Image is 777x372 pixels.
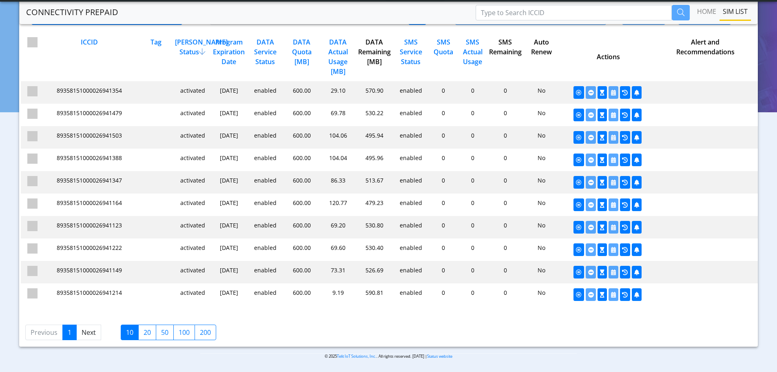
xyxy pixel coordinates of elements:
[522,288,559,301] div: No
[57,244,122,252] span: 89358151000026941222
[283,37,319,76] div: DATA Quota [MB]
[246,221,283,234] div: enabled
[457,288,486,301] div: 0
[138,325,156,340] label: 20
[319,154,355,166] div: 104.04
[392,86,428,99] div: enabled
[246,243,283,256] div: enabled
[210,288,246,301] div: [DATE]
[559,37,656,76] div: Actions
[200,353,577,359] p: © 2025 . All rights reserved. [DATE] |
[319,243,355,256] div: 69.60
[62,325,77,340] a: 1
[457,109,486,121] div: 0
[355,154,392,166] div: 495.96
[476,5,672,20] input: Type to Search ICCID
[246,37,283,76] div: DATA Service Status
[355,109,392,121] div: 530.22
[457,176,486,189] div: 0
[355,266,392,278] div: 526.69
[428,288,457,301] div: 0
[522,198,559,211] div: No
[246,266,283,278] div: enabled
[210,176,246,189] div: [DATE]
[457,198,486,211] div: 0
[210,109,246,121] div: [DATE]
[319,198,355,211] div: 120.77
[392,243,428,256] div: enabled
[428,176,457,189] div: 0
[57,87,122,94] span: 89358151000026941354
[40,37,137,76] div: ICCID
[486,221,522,234] div: 0
[355,288,392,301] div: 590.81
[319,176,355,189] div: 86.33
[392,198,428,211] div: enabled
[173,86,210,99] div: activated
[210,154,246,166] div: [DATE]
[173,131,210,144] div: activated
[355,37,392,76] div: DATA Remaining [MB]
[246,109,283,121] div: enabled
[428,221,457,234] div: 0
[392,154,428,166] div: enabled
[173,243,210,256] div: activated
[486,288,522,301] div: 0
[337,354,376,359] a: Telit IoT Solutions, Inc.
[522,131,559,144] div: No
[283,266,319,278] div: 600.00
[522,109,559,121] div: No
[210,198,246,211] div: [DATE]
[173,325,195,340] label: 100
[457,243,486,256] div: 0
[355,221,392,234] div: 530.80
[319,109,355,121] div: 69.78
[428,266,457,278] div: 0
[486,37,522,76] div: SMS Remaining
[457,154,486,166] div: 0
[319,221,355,234] div: 69.20
[522,243,559,256] div: No
[656,37,753,76] div: Alert and Recommendations
[246,198,283,211] div: enabled
[392,288,428,301] div: enabled
[57,176,122,184] span: 89358151000026941347
[522,154,559,166] div: No
[428,86,457,99] div: 0
[319,266,355,278] div: 73.31
[173,109,210,121] div: activated
[173,221,210,234] div: activated
[283,86,319,99] div: 600.00
[173,37,210,76] div: [PERSON_NAME] Status
[57,109,122,117] span: 89358151000026941479
[355,198,392,211] div: 479.23
[283,221,319,234] div: 600.00
[283,154,319,166] div: 600.00
[173,198,210,211] div: activated
[457,266,486,278] div: 0
[319,288,355,301] div: 9.19
[246,288,283,301] div: enabled
[392,131,428,144] div: enabled
[283,243,319,256] div: 600.00
[283,131,319,144] div: 600.00
[457,37,486,76] div: SMS Actual Usage
[694,3,719,20] a: Home
[457,131,486,144] div: 0
[319,86,355,99] div: 29.10
[486,154,522,166] div: 0
[486,243,522,256] div: 0
[246,154,283,166] div: enabled
[486,198,522,211] div: 0
[428,198,457,211] div: 0
[486,109,522,121] div: 0
[57,221,122,229] span: 89358151000026941123
[137,37,173,76] div: Tag
[283,176,319,189] div: 600.00
[246,176,283,189] div: enabled
[486,176,522,189] div: 0
[355,243,392,256] div: 530.40
[392,37,428,76] div: SMS Service Status
[457,221,486,234] div: 0
[486,266,522,278] div: 0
